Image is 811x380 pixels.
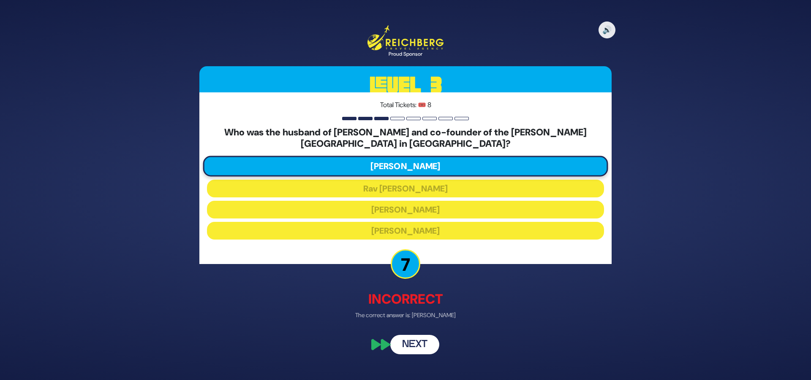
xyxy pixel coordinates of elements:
[199,289,612,310] p: Incorrect
[207,201,604,219] button: [PERSON_NAME]
[367,25,444,50] img: Reichberg Travel
[207,127,604,150] h5: Who was the husband of [PERSON_NAME] and co-founder of the [PERSON_NAME][GEOGRAPHIC_DATA] in [GEO...
[207,100,604,110] p: Total Tickets: 🎟️ 8
[599,22,615,38] button: 🔊
[391,250,420,279] p: 7
[199,67,612,105] h3: Level 3
[199,311,612,320] p: The correct answer is: [PERSON_NAME]
[207,180,604,198] button: Rav [PERSON_NAME]
[207,222,604,240] button: [PERSON_NAME]
[367,51,444,58] div: Proud Sponsor
[203,156,608,177] button: [PERSON_NAME]
[390,335,439,355] button: Next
